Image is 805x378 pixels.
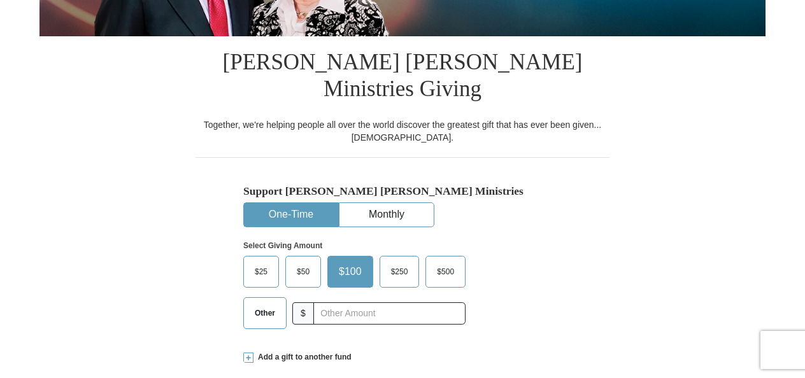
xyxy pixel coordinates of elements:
[248,304,281,323] span: Other
[385,262,415,281] span: $250
[196,36,609,118] h1: [PERSON_NAME] [PERSON_NAME] Ministries Giving
[431,262,460,281] span: $500
[253,352,352,363] span: Add a gift to another fund
[339,203,434,227] button: Monthly
[248,262,274,281] span: $25
[290,262,316,281] span: $50
[243,185,562,198] h5: Support [PERSON_NAME] [PERSON_NAME] Ministries
[313,302,466,325] input: Other Amount
[244,203,338,227] button: One-Time
[243,241,322,250] strong: Select Giving Amount
[196,118,609,144] div: Together, we're helping people all over the world discover the greatest gift that has ever been g...
[332,262,368,281] span: $100
[292,302,314,325] span: $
